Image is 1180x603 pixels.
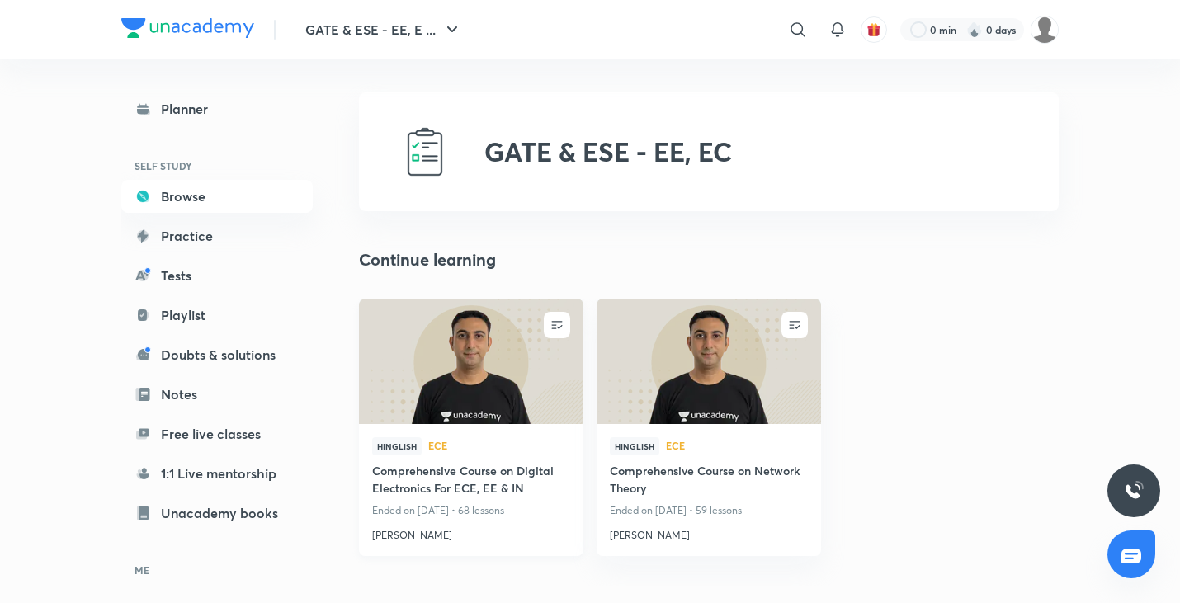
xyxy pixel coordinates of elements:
a: new-thumbnail [359,299,583,424]
h6: ME [121,556,313,584]
img: streak [966,21,983,38]
button: avatar [861,16,887,43]
a: Planner [121,92,313,125]
a: Free live classes [121,417,313,450]
span: ECE [666,440,808,450]
a: Unacademy books [121,497,313,530]
span: ECE [428,440,570,450]
a: Playlist [121,299,313,332]
a: [PERSON_NAME] [610,521,808,543]
img: GATE & ESE - EE, EC [399,125,451,178]
img: Tarun Kumar [1031,16,1059,44]
img: new-thumbnail [594,297,823,425]
h2: Continue learning [359,247,496,272]
span: Hinglish [610,437,659,455]
a: Comprehensive Course on Digital Electronics For ECE, EE & IN [372,462,570,500]
a: ECE [428,440,570,452]
span: Hinglish [372,437,422,455]
img: ttu [1124,481,1144,501]
img: new-thumbnail [356,297,585,425]
a: Practice [121,219,313,252]
p: Ended on [DATE] • 59 lessons [610,500,808,521]
button: GATE & ESE - EE, E ... [295,13,472,46]
h6: SELF STUDY [121,152,313,180]
img: Company Logo [121,18,254,38]
a: Company Logo [121,18,254,42]
a: Tests [121,259,313,292]
a: new-thumbnail [597,299,821,424]
a: ECE [666,440,808,452]
a: Browse [121,180,313,213]
a: Comprehensive Course on Network Theory [610,462,808,500]
a: 1:1 Live mentorship [121,457,313,490]
h2: GATE & ESE - EE, EC [484,136,732,167]
a: [PERSON_NAME] [372,521,570,543]
a: Doubts & solutions [121,338,313,371]
a: Notes [121,378,313,411]
p: Ended on [DATE] • 68 lessons [372,500,570,521]
img: avatar [866,22,881,37]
